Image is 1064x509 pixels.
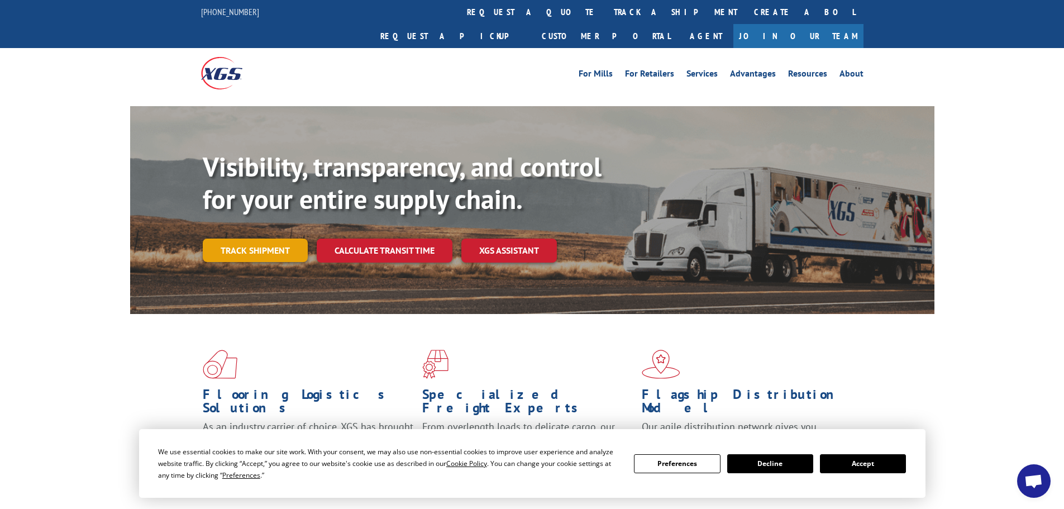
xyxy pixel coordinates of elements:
a: Customer Portal [533,24,679,48]
button: Accept [820,454,906,473]
a: Advantages [730,69,776,82]
button: Preferences [634,454,720,473]
a: Join Our Team [733,24,863,48]
a: Request a pickup [372,24,533,48]
div: Cookie Consent Prompt [139,429,925,498]
h1: Specialized Freight Experts [422,388,633,420]
a: Track shipment [203,239,308,262]
h1: Flooring Logistics Solutions [203,388,414,420]
span: Preferences [222,470,260,480]
span: Our agile distribution network gives you nationwide inventory management on demand. [642,420,847,446]
a: About [839,69,863,82]
button: Decline [727,454,813,473]
a: Services [686,69,718,82]
a: Agent [679,24,733,48]
h1: Flagship Distribution Model [642,388,853,420]
a: For Retailers [625,69,674,82]
img: xgs-icon-focused-on-flooring-red [422,350,448,379]
img: xgs-icon-total-supply-chain-intelligence-red [203,350,237,379]
p: From overlength loads to delicate cargo, our experienced staff knows the best way to move your fr... [422,420,633,470]
div: We use essential cookies to make our site work. With your consent, we may also use non-essential ... [158,446,621,481]
span: Cookie Policy [446,459,487,468]
a: Resources [788,69,827,82]
span: As an industry carrier of choice, XGS has brought innovation and dedication to flooring logistics... [203,420,413,460]
a: Calculate transit time [317,239,452,263]
b: Visibility, transparency, and control for your entire supply chain. [203,149,602,216]
div: Open chat [1017,464,1051,498]
a: XGS ASSISTANT [461,239,557,263]
a: [PHONE_NUMBER] [201,6,259,17]
img: xgs-icon-flagship-distribution-model-red [642,350,680,379]
a: For Mills [579,69,613,82]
